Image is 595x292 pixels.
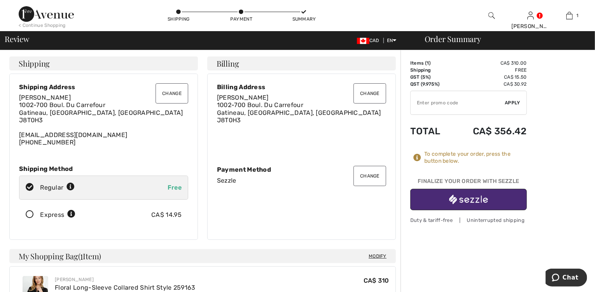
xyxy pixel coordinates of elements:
[217,166,386,173] div: Payment Method
[511,22,549,30] div: [PERSON_NAME]
[40,183,75,192] div: Regular
[156,83,188,104] button: Change
[577,12,579,19] span: 1
[427,60,429,66] span: 1
[353,166,386,186] button: Change
[80,250,83,260] span: 1
[410,216,527,224] div: Duty & tariff-free | Uninterrupted shipping
[217,83,386,91] div: Billing Address
[9,249,396,263] h4: My Shopping Bag
[19,83,188,91] div: Shipping Address
[410,118,452,144] td: Total
[452,81,527,88] td: CA$ 30.92
[19,94,71,101] span: [PERSON_NAME]
[364,277,389,284] span: CA$ 310
[230,16,253,23] div: Payment
[449,195,488,204] img: sezzle_white.svg
[78,251,101,261] span: ( Item)
[167,16,190,23] div: Shipping
[424,151,527,165] div: To complete your order, press the button below.
[369,252,387,260] span: Modify
[411,91,505,114] input: Promo code
[19,6,74,22] img: 1ère Avenue
[546,269,587,288] iframe: Opens a widget where you can chat to one of our agents
[410,81,452,88] td: QST (9.975%)
[55,284,196,291] a: Floral Long-Sleeve Collared Shirt Style 259163
[527,12,534,19] a: Sign In
[550,11,588,20] a: 1
[505,99,521,106] span: Apply
[452,74,527,81] td: CA$ 15.50
[19,94,188,146] div: [EMAIL_ADDRESS][DOMAIN_NAME] [PHONE_NUMBER]
[19,60,50,67] span: Shipping
[19,165,188,172] div: Shipping Method
[452,60,527,67] td: CA$ 310.00
[452,118,527,144] td: CA$ 356.42
[19,22,66,29] div: < Continue Shopping
[217,101,381,123] span: 1002-700 Boul. Du Carrefour Gatineau, [GEOGRAPHIC_DATA], [GEOGRAPHIC_DATA] J8T0H3
[40,210,75,220] div: Express
[488,11,495,20] img: search the website
[566,11,573,20] img: My Bag
[5,35,29,43] span: Review
[410,60,452,67] td: Items ( )
[410,177,527,189] div: Finalize Your Order with Sezzle
[415,35,590,43] div: Order Summary
[410,67,452,74] td: Shipping
[217,60,239,67] span: Billing
[151,210,182,220] div: CA$ 14.95
[527,11,534,20] img: My Info
[357,38,382,43] span: CAD
[452,67,527,74] td: Free
[55,276,196,283] div: [PERSON_NAME]
[357,38,369,44] img: Canadian Dollar
[387,38,397,43] span: EN
[353,83,386,104] button: Change
[292,16,316,23] div: Summary
[217,94,269,101] span: [PERSON_NAME]
[19,101,183,123] span: 1002-700 Boul. Du Carrefour Gatineau, [GEOGRAPHIC_DATA], [GEOGRAPHIC_DATA] J8T0H3
[217,177,386,184] div: Sezzle
[410,74,452,81] td: GST (5%)
[168,184,182,191] span: Free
